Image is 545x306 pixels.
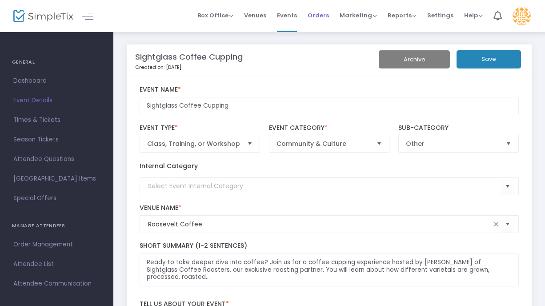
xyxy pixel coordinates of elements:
[308,4,329,27] span: Orders
[427,4,453,27] span: Settings
[373,135,385,152] button: Select
[140,97,519,115] input: Enter Event Name
[244,4,266,27] span: Venues
[140,124,260,132] label: Event Type
[148,220,491,229] input: Select Venue
[501,177,514,195] button: Select
[135,64,394,71] p: Created on: [DATE]
[340,11,377,20] span: Marketing
[13,173,100,185] span: [GEOGRAPHIC_DATA] Items
[12,217,101,235] h4: MANAGE ATTENDEES
[13,258,100,270] span: Attendee List
[388,11,417,20] span: Reports
[502,135,515,152] button: Select
[147,139,240,148] span: Class, Training, or Workshop
[501,215,514,234] button: Select
[140,204,519,212] label: Venue Name
[12,53,101,71] h4: GENERAL
[13,75,100,87] span: Dashboard
[406,139,499,148] span: Other
[13,239,100,250] span: Order Management
[13,278,100,290] span: Attendee Communication
[13,134,100,145] span: Season Tickets
[464,11,483,20] span: Help
[491,219,501,229] span: clear
[135,51,243,63] m-panel-title: Sightglass Coffee Cupping
[269,124,390,132] label: Event Category
[13,114,100,126] span: Times & Tickets
[148,181,502,191] input: Select Event Internal Category
[13,153,100,165] span: Attendee Questions
[277,4,297,27] span: Events
[13,95,100,106] span: Event Details
[140,86,519,94] label: Event Name
[140,241,247,250] span: Short Summary (1-2 Sentences)
[13,193,100,204] span: Special Offers
[140,161,198,171] label: Internal Category
[197,11,233,20] span: Box Office
[244,135,256,152] button: Select
[457,50,521,68] button: Save
[277,139,370,148] span: Community & Culture
[398,124,519,132] label: Sub-Category
[379,50,450,68] button: Archive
